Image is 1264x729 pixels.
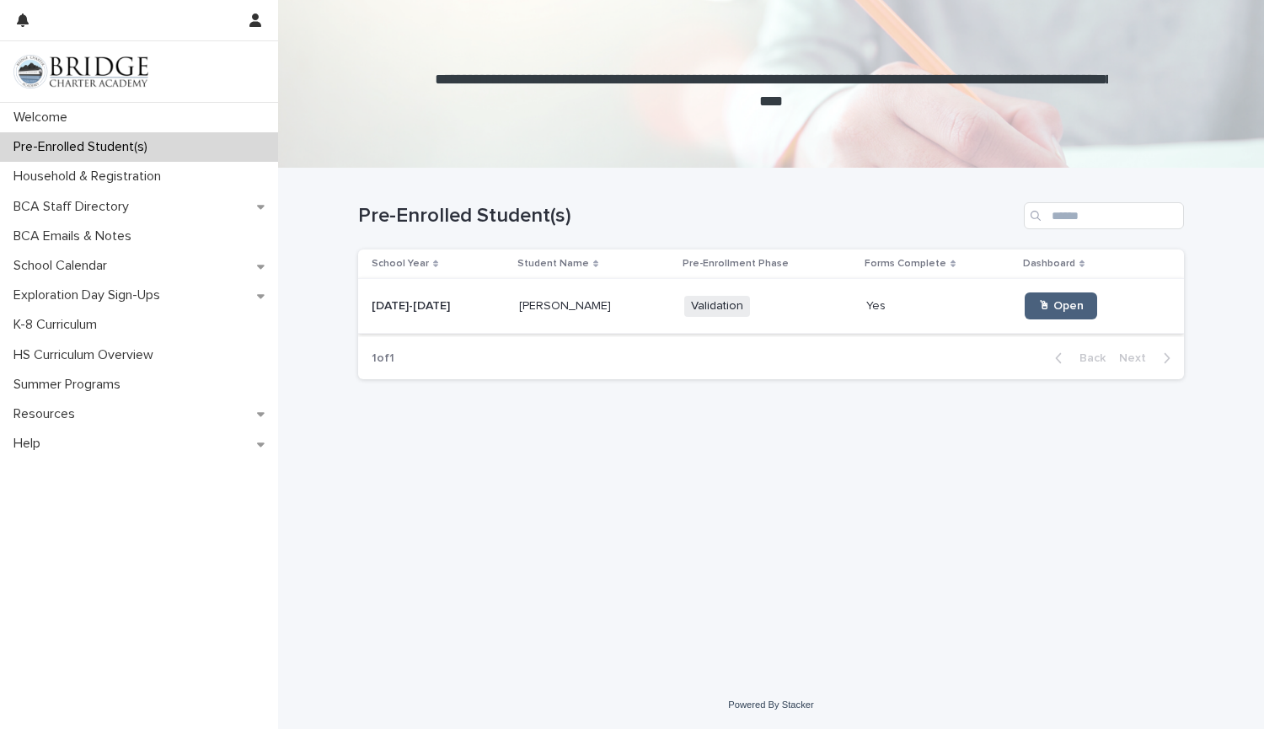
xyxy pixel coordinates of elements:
[7,406,88,422] p: Resources
[7,169,174,185] p: Household & Registration
[358,279,1184,334] tr: [DATE]-[DATE][DATE]-[DATE] [PERSON_NAME][PERSON_NAME] ValidationYesYes 🖱 Open
[7,258,121,274] p: School Calendar
[519,296,614,314] p: [PERSON_NAME]
[1038,300,1084,312] span: 🖱 Open
[7,110,81,126] p: Welcome
[358,338,408,379] p: 1 of 1
[7,377,134,393] p: Summer Programs
[1112,351,1184,366] button: Next
[1069,352,1106,364] span: Back
[684,296,750,317] span: Validation
[683,255,789,273] p: Pre-Enrollment Phase
[358,204,1017,228] h1: Pre-Enrolled Student(s)
[7,287,174,303] p: Exploration Day Sign-Ups
[372,296,453,314] p: [DATE]-[DATE]
[728,700,813,710] a: Powered By Stacker
[1025,292,1097,319] a: 🖱 Open
[1042,351,1112,366] button: Back
[1024,202,1184,229] input: Search
[865,255,946,273] p: Forms Complete
[866,296,889,314] p: Yes
[372,255,429,273] p: School Year
[7,139,161,155] p: Pre-Enrolled Student(s)
[1023,255,1075,273] p: Dashboard
[1119,352,1156,364] span: Next
[7,228,145,244] p: BCA Emails & Notes
[7,317,110,333] p: K-8 Curriculum
[7,436,54,452] p: Help
[7,199,142,215] p: BCA Staff Directory
[7,347,167,363] p: HS Curriculum Overview
[13,55,148,88] img: V1C1m3IdTEidaUdm9Hs0
[517,255,589,273] p: Student Name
